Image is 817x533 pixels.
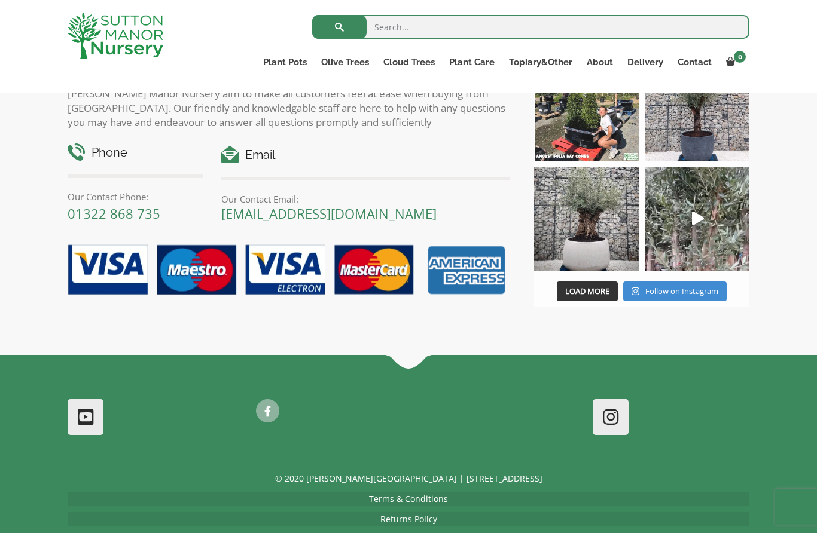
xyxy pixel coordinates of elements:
p: Our Contact Email: [221,192,510,206]
svg: Play [692,212,704,225]
span: Load More [565,286,609,296]
a: Returns Policy [380,513,437,525]
a: [EMAIL_ADDRESS][DOMAIN_NAME] [221,204,437,222]
input: Search... [312,15,749,39]
span: Follow on Instagram [645,286,718,296]
svg: Instagram [632,287,639,296]
a: Play [645,167,749,271]
img: A beautiful multi-stem Spanish Olive tree potted in our luxurious fibre clay pots 😍😍 [645,56,749,161]
h4: Phone [68,143,203,162]
a: 01322 868 735 [68,204,160,222]
h4: Email [221,146,510,164]
a: Instagram Follow on Instagram [623,281,727,302]
a: Delivery [620,54,670,71]
img: logo [68,12,163,59]
img: New arrivals Monday morning of beautiful olive trees 🤩🤩 The weather is beautiful this summer, gre... [645,167,749,271]
a: Olive Trees [314,54,376,71]
img: payment-options.png [59,238,510,304]
p: © 2020 [PERSON_NAME][GEOGRAPHIC_DATA] | [STREET_ADDRESS] [68,471,749,486]
img: Check out this beauty we potted at our nursery today ❤️‍🔥 A huge, ancient gnarled Olive tree plan... [534,167,639,271]
a: Topiary&Other [502,54,580,71]
a: 0 [719,54,749,71]
p: Our Contact Phone: [68,189,203,204]
p: [PERSON_NAME] Manor Nursery aim to make all customers feel at ease when buying from [GEOGRAPHIC_D... [68,87,510,130]
a: Cloud Trees [376,54,442,71]
a: Terms & Conditions [369,493,448,504]
button: Load More [557,281,618,302]
img: Our elegant & picturesque Angustifolia Cones are an exquisite addition to your Bay Tree collectio... [534,56,639,161]
span: 0 [734,51,746,63]
a: Contact [670,54,719,71]
a: Plant Care [442,54,502,71]
a: Plant Pots [256,54,314,71]
a: About [580,54,620,71]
